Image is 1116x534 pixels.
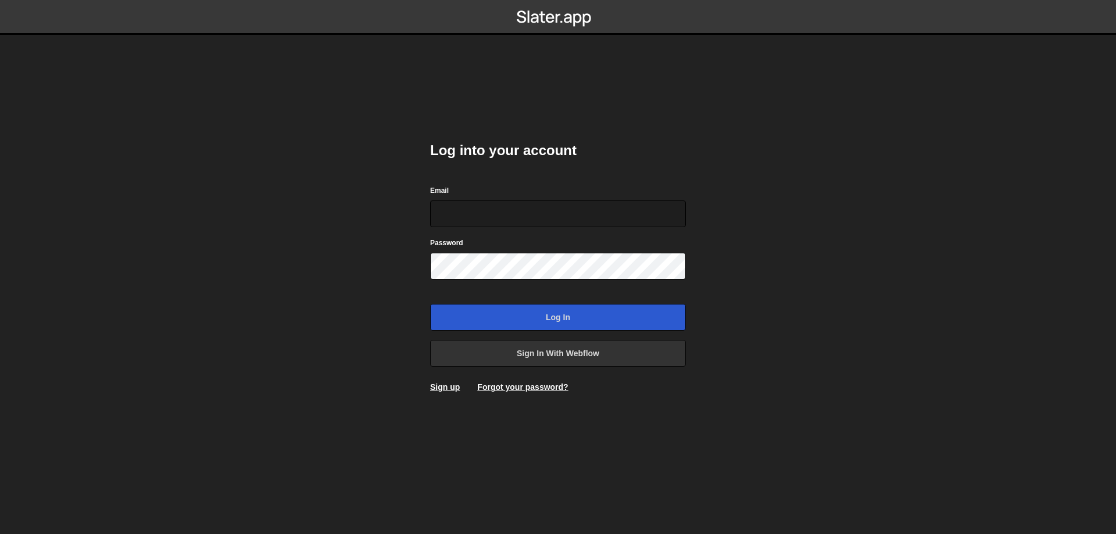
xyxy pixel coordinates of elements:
[430,340,686,367] a: Sign in with Webflow
[477,382,568,392] a: Forgot your password?
[430,141,686,160] h2: Log into your account
[430,185,449,196] label: Email
[430,382,460,392] a: Sign up
[430,304,686,331] input: Log in
[430,237,463,249] label: Password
